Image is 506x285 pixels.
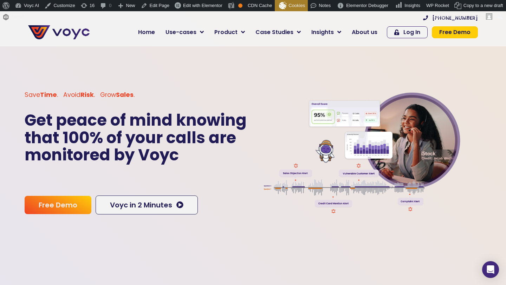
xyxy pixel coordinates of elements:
[482,261,499,278] div: Open Intercom Messenger
[25,112,251,164] p: Get peace of mind knowing that 100% of your calls are monitored by Voyc
[40,91,57,99] b: Time
[110,201,172,208] span: Voyc in 2 Minutes
[25,90,246,99] p: Save . Avoid . Grow .
[423,15,478,20] a: [PHONE_NUMBER]
[346,25,383,39] a: About us
[306,25,346,39] a: Insights
[138,28,155,37] span: Home
[311,28,334,37] span: Insights
[250,25,306,39] a: Case Studies
[429,11,495,22] a: Howdy,
[209,25,250,39] a: Product
[12,11,25,22] span: Forms
[166,28,196,37] span: Use-cases
[133,25,160,39] a: Home
[238,4,242,8] div: OK
[255,86,473,218] img: Frame 7
[25,196,91,214] a: Free Demo
[255,28,293,37] span: Case Studies
[80,91,94,99] b: Risk
[404,3,420,8] span: Insights
[432,26,478,38] a: Free Demo
[439,29,471,35] span: Free Demo
[387,26,428,38] a: Log In
[352,28,377,37] span: About us
[96,195,198,214] a: Voyc in 2 Minutes
[28,25,90,39] img: voyc-full-logo
[39,201,77,208] span: Free Demo
[403,29,420,35] span: Log In
[183,3,222,8] span: Edit with Elementor
[116,91,134,99] b: Sales
[214,28,238,37] span: Product
[160,25,209,39] a: Use-cases
[446,14,484,19] span: [PERSON_NAME]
